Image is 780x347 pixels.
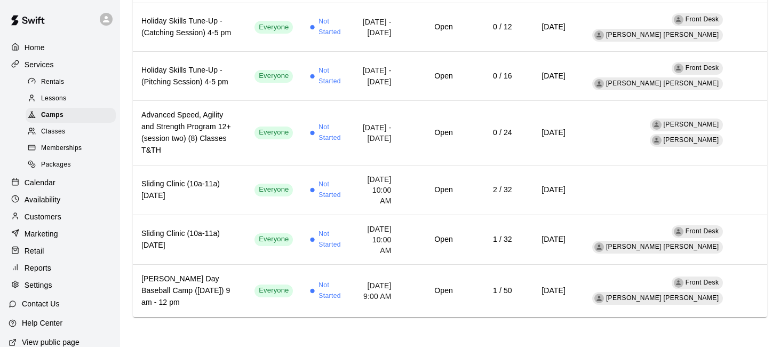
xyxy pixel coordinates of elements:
[41,93,67,104] span: Lessons
[652,120,662,130] div: Rafael Betances
[254,127,293,139] div: This service is visible to all of your customers
[254,128,293,138] span: Everyone
[9,57,112,73] a: Services
[9,40,112,56] a: Home
[141,228,237,251] h6: Sliding Clinic (10a-11a) [DATE]
[319,179,344,201] span: Not Started
[41,127,65,137] span: Classes
[25,280,52,290] p: Settings
[26,140,120,157] a: Memberships
[529,70,566,82] h6: [DATE]
[141,65,237,88] h6: Holiday Skills Tune-Up - (Pitching Session) 4-5 pm
[254,185,293,195] span: Everyone
[353,165,400,215] td: [DATE] 10:00 AM
[254,184,293,196] div: This service is visible to all of your customers
[9,260,112,276] a: Reports
[652,136,662,145] div: Sterling Perry
[41,110,63,121] span: Camps
[9,209,112,225] a: Customers
[594,79,604,89] div: Billy Jack Ryan
[353,100,400,165] td: [DATE] - [DATE]
[664,136,719,144] span: [PERSON_NAME]
[25,194,61,205] p: Availability
[25,42,45,53] p: Home
[9,192,112,208] div: Availability
[9,175,112,191] a: Calendar
[141,15,237,39] h6: Holiday Skills Tune-Up - (Catching Session) 4-5 pm
[141,178,237,202] h6: Sliding Clinic (10a-11a) [DATE]
[674,227,683,236] div: Front Desk
[353,3,400,51] td: [DATE] - [DATE]
[254,286,293,296] span: Everyone
[409,127,453,139] h6: Open
[25,228,58,239] p: Marketing
[319,229,344,250] span: Not Started
[9,226,112,242] a: Marketing
[9,277,112,293] a: Settings
[686,15,719,23] span: Front Desk
[409,184,453,196] h6: Open
[529,234,566,246] h6: [DATE]
[26,74,120,90] a: Rentals
[22,298,60,309] p: Contact Us
[254,234,293,245] span: Everyone
[26,124,116,139] div: Classes
[606,294,719,302] span: [PERSON_NAME] [PERSON_NAME]
[41,143,82,154] span: Memberships
[594,242,604,252] div: Billy Jack Ryan
[353,264,400,317] td: [DATE] 9:00 AM
[141,273,237,309] h6: [PERSON_NAME] Day Baseball Camp ([DATE]) 9 am - 12 pm
[606,243,719,250] span: [PERSON_NAME] [PERSON_NAME]
[319,122,344,144] span: Not Started
[41,77,65,88] span: Rentals
[26,91,116,106] div: Lessons
[254,285,293,297] div: This service is visible to all of your customers
[409,21,453,33] h6: Open
[529,184,566,196] h6: [DATE]
[686,227,719,235] span: Front Desk
[41,160,71,170] span: Packages
[26,157,120,173] a: Packages
[470,70,512,82] h6: 0 / 16
[529,21,566,33] h6: [DATE]
[26,107,120,124] a: Camps
[529,285,566,297] h6: [DATE]
[674,64,683,73] div: Front Desk
[606,31,719,38] span: [PERSON_NAME] [PERSON_NAME]
[409,285,453,297] h6: Open
[664,121,719,128] span: [PERSON_NAME]
[25,211,61,222] p: Customers
[26,124,120,140] a: Classes
[254,21,293,34] div: This service is visible to all of your customers
[409,234,453,246] h6: Open
[25,59,54,70] p: Services
[409,70,453,82] h6: Open
[26,108,116,123] div: Camps
[594,294,604,303] div: Billy Jack Ryan
[26,75,116,90] div: Rentals
[141,109,237,156] h6: Advanced Speed, Agility and Strength Program 12+ (session two) (8) Classes T&TH
[254,71,293,81] span: Everyone
[353,215,400,264] td: [DATE] 10:00 AM
[674,15,683,25] div: Front Desk
[353,52,400,100] td: [DATE] - [DATE]
[25,263,51,273] p: Reports
[470,21,512,33] h6: 0 / 12
[26,157,116,172] div: Packages
[25,177,55,188] p: Calendar
[470,234,512,246] h6: 1 / 32
[22,318,62,328] p: Help Center
[9,243,112,259] a: Retail
[686,64,719,72] span: Front Desk
[254,70,293,83] div: This service is visible to all of your customers
[26,141,116,156] div: Memberships
[254,233,293,246] div: This service is visible to all of your customers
